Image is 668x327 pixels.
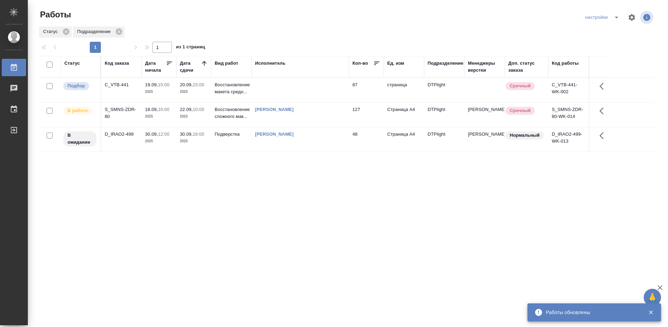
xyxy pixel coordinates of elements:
span: Настроить таблицу [623,9,640,26]
div: Исполнитель [255,60,286,67]
p: Подразделение [77,28,113,35]
td: Страница А4 [384,103,424,127]
div: Дата сдачи [180,60,201,74]
a: [PERSON_NAME] [255,131,294,137]
td: DTPlight [424,78,464,102]
td: Страница А4 [384,127,424,152]
div: Код работы [552,60,579,67]
p: Нормальный [510,132,540,139]
button: 🙏 [644,289,661,306]
p: Статус [43,28,60,35]
div: Исполнитель выполняет работу [63,106,97,115]
td: DTPlight [424,127,464,152]
div: Ед. изм [387,60,404,67]
button: Закрыть [644,309,658,316]
div: Менеджеры верстки [468,60,501,74]
p: 12:00 [158,131,169,137]
td: DTPlight [424,103,464,127]
div: Вид работ [215,60,238,67]
p: Подбор [67,82,85,89]
div: Доп. статус заказа [508,60,545,74]
p: В работе [67,107,88,114]
p: 10:00 [193,107,204,112]
p: Срочный [510,107,531,114]
p: [PERSON_NAME] [468,106,501,113]
p: Восстановление макета средн... [215,81,248,95]
p: [PERSON_NAME] [468,131,501,138]
button: Здесь прячутся важные кнопки [595,127,612,144]
p: 19.09, [145,82,158,87]
div: Работы обновлены [546,309,638,316]
a: [PERSON_NAME] [255,107,294,112]
td: D_IRAO2-499-WK-013 [548,127,589,152]
div: Код заказа [105,60,129,67]
td: 87 [349,78,384,102]
p: 20.09, [180,82,193,87]
p: 15:00 [158,82,169,87]
button: Здесь прячутся важные кнопки [595,103,612,119]
p: В ожидании [67,132,92,146]
p: 15:00 [193,82,204,87]
td: C_VTB-441-WK-002 [548,78,589,102]
p: Подверстка [215,131,248,138]
div: split button [583,12,623,23]
span: из 1 страниц [176,43,205,53]
div: Подразделение [73,26,125,38]
p: Срочный [510,82,531,89]
p: 30.09, [145,131,158,137]
p: 2025 [145,138,173,145]
div: C_VTB-441 [105,81,138,88]
p: 2025 [180,88,208,95]
div: Исполнитель назначен, приступать к работе пока рано [63,131,97,147]
div: S_SMNS-ZDR-80 [105,106,138,120]
p: Восстановление сложного мак... [215,106,248,120]
td: страница [384,78,424,102]
button: Здесь прячутся важные кнопки [595,78,612,95]
div: D_IRAO2-499 [105,131,138,138]
p: 2025 [180,138,208,145]
div: Дата начала [145,60,166,74]
div: Кол-во [352,60,368,67]
div: Подразделение [428,60,463,67]
p: 2025 [145,113,173,120]
p: 16:00 [158,107,169,112]
p: 16:00 [193,131,204,137]
span: Посмотреть информацию [640,11,655,24]
td: 48 [349,127,384,152]
div: Можно подбирать исполнителей [63,81,97,91]
td: 127 [349,103,384,127]
p: 2025 [145,88,173,95]
p: 30.09, [180,131,193,137]
div: Статус [64,60,80,67]
td: S_SMNS-ZDR-80-WK-014 [548,103,589,127]
p: 22.09, [180,107,193,112]
div: Статус [39,26,72,38]
p: 2025 [180,113,208,120]
p: 18.09, [145,107,158,112]
span: Работы [38,9,71,20]
span: 🙏 [646,290,658,305]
